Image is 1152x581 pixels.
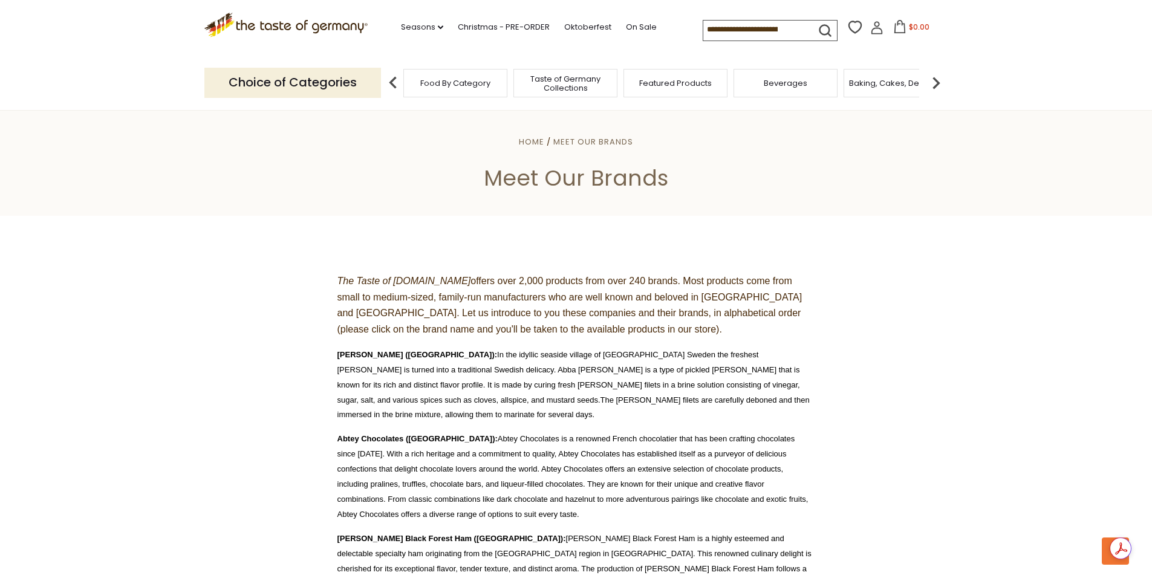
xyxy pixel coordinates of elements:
a: : [495,350,497,359]
p: Choice of Categories [204,68,381,97]
a: Christmas - PRE-ORDER [458,21,550,34]
a: [PERSON_NAME] ([GEOGRAPHIC_DATA]) [337,350,495,359]
span: $0.00 [909,22,929,32]
a: Oktoberfest [564,21,611,34]
a: Taste of Germany Collections [517,74,614,93]
img: next arrow [924,71,948,95]
em: The Taste of [DOMAIN_NAME] [337,276,471,286]
span: offers over 2,000 products from over 240 brands. Most products come from small to medium-sized, f... [337,276,802,334]
a: On Sale [626,21,657,34]
a: Seasons [401,21,443,34]
span: Abtey Chocolates is a renowned French chocolatier that has been crafting chocolates since [DATE].... [337,434,809,519]
a: Beverages [764,79,807,88]
span: In the idyllic seaside village of [GEOGRAPHIC_DATA] Sweden the freshest [PERSON_NAME] is turned i... [337,350,810,420]
a: Featured Products [639,79,712,88]
a: [PERSON_NAME] Black Forest Ham ([GEOGRAPHIC_DATA]): [337,534,566,543]
a: Abtey Chocolates ([GEOGRAPHIC_DATA]): [337,434,498,443]
a: Baking, Cakes, Desserts [849,79,943,88]
img: previous arrow [381,71,405,95]
a: Food By Category [420,79,490,88]
a: Meet Our Brands [553,136,633,148]
a: Home [519,136,544,148]
button: $0.00 [886,20,937,38]
h1: Meet Our Brands [37,164,1115,192]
